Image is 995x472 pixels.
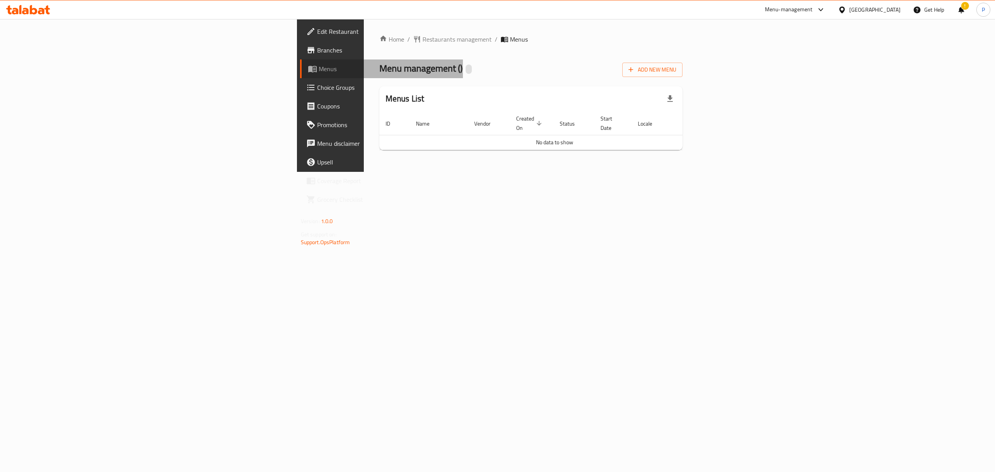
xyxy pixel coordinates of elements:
[300,134,463,153] a: Menu disclaimer
[849,5,901,14] div: [GEOGRAPHIC_DATA]
[317,27,457,36] span: Edit Restaurant
[536,137,573,147] span: No data to show
[317,83,457,92] span: Choice Groups
[300,97,463,115] a: Coupons
[317,120,457,129] span: Promotions
[765,5,813,14] div: Menu-management
[661,89,679,108] div: Export file
[416,119,440,128] span: Name
[301,229,337,239] span: Get support on:
[300,153,463,171] a: Upsell
[510,35,528,44] span: Menus
[321,216,333,226] span: 1.0.0
[301,216,320,226] span: Version:
[300,190,463,209] a: Grocery Checklist
[386,119,400,128] span: ID
[672,112,730,135] th: Actions
[300,171,463,190] a: Coverage Report
[474,119,501,128] span: Vendor
[638,119,662,128] span: Locale
[319,64,457,73] span: Menus
[317,101,457,111] span: Coupons
[386,93,424,105] h2: Menus List
[301,237,350,247] a: Support.OpsPlatform
[300,115,463,134] a: Promotions
[495,35,497,44] li: /
[300,59,463,78] a: Menus
[317,195,457,204] span: Grocery Checklist
[379,35,683,44] nav: breadcrumb
[982,5,985,14] span: P
[317,45,457,55] span: Branches
[317,157,457,167] span: Upsell
[300,22,463,41] a: Edit Restaurant
[622,63,683,77] button: Add New Menu
[300,78,463,97] a: Choice Groups
[379,112,730,150] table: enhanced table
[560,119,585,128] span: Status
[516,114,544,133] span: Created On
[600,114,622,133] span: Start Date
[317,139,457,148] span: Menu disclaimer
[628,65,676,75] span: Add New Menu
[300,41,463,59] a: Branches
[317,176,457,185] span: Coverage Report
